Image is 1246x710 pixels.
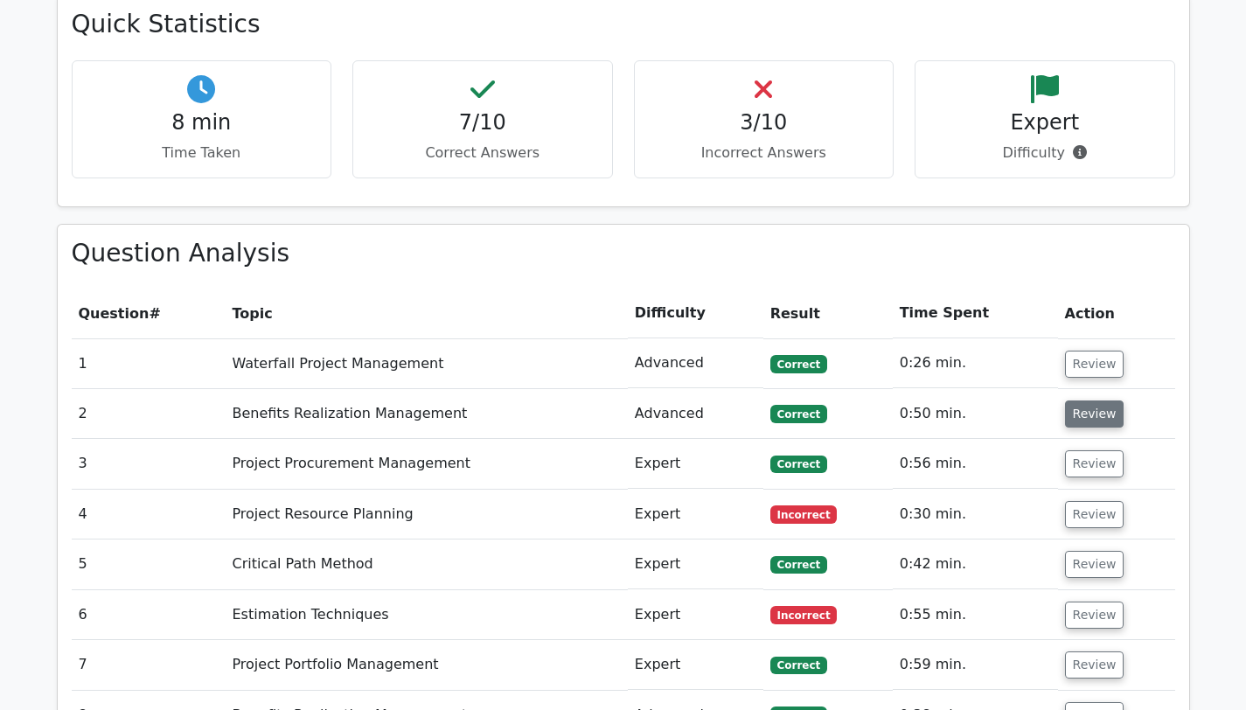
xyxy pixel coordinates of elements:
td: Benefits Realization Management [225,389,627,439]
th: Time Spent [893,289,1058,338]
span: Incorrect [770,606,838,623]
td: Expert [628,640,763,690]
button: Review [1065,602,1124,629]
td: 6 [72,590,226,640]
h3: Question Analysis [72,239,1175,268]
h4: 8 min [87,110,317,136]
span: Incorrect [770,505,838,523]
th: Action [1058,289,1175,338]
th: Difficulty [628,289,763,338]
span: Correct [770,405,827,422]
td: Project Procurement Management [225,439,627,489]
td: Waterfall Project Management [225,338,627,388]
td: Expert [628,490,763,539]
h4: 7/10 [367,110,598,136]
td: 0:59 min. [893,640,1058,690]
td: Project Resource Planning [225,490,627,539]
td: Estimation Techniques [225,590,627,640]
h4: Expert [929,110,1160,136]
td: Advanced [628,338,763,388]
span: Correct [770,657,827,674]
button: Review [1065,551,1124,578]
th: # [72,289,226,338]
td: 3 [72,439,226,489]
button: Review [1065,400,1124,428]
td: 4 [72,490,226,539]
button: Review [1065,351,1124,378]
span: Question [79,305,150,322]
p: Difficulty [929,143,1160,164]
td: Project Portfolio Management [225,640,627,690]
button: Review [1065,450,1124,477]
td: 7 [72,640,226,690]
td: Expert [628,539,763,589]
td: 1 [72,338,226,388]
th: Result [763,289,893,338]
td: Advanced [628,389,763,439]
h3: Quick Statistics [72,10,1175,39]
td: 0:56 min. [893,439,1058,489]
button: Review [1065,501,1124,528]
td: Critical Path Method [225,539,627,589]
p: Incorrect Answers [649,143,880,164]
td: Expert [628,590,763,640]
th: Topic [225,289,627,338]
td: 0:42 min. [893,539,1058,589]
span: Correct [770,456,827,473]
span: Correct [770,556,827,574]
td: 5 [72,539,226,589]
p: Time Taken [87,143,317,164]
p: Correct Answers [367,143,598,164]
td: 0:26 min. [893,338,1058,388]
h4: 3/10 [649,110,880,136]
td: Expert [628,439,763,489]
span: Correct [770,355,827,372]
td: 0:50 min. [893,389,1058,439]
td: 0:55 min. [893,590,1058,640]
button: Review [1065,651,1124,679]
td: 0:30 min. [893,490,1058,539]
td: 2 [72,389,226,439]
